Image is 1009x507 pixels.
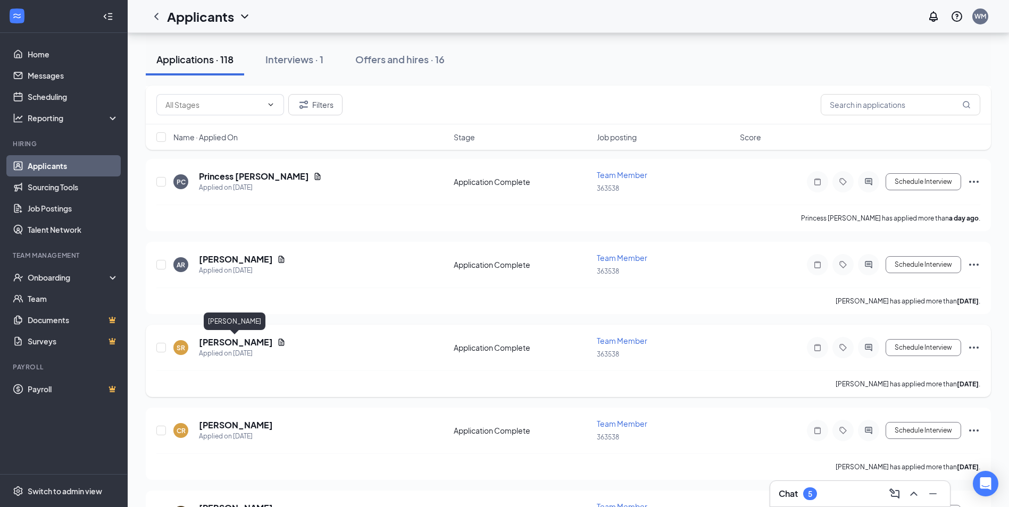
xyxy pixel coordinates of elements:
[13,139,116,148] div: Hiring
[836,462,980,471] p: [PERSON_NAME] has applied more than .
[597,184,619,192] span: 363538
[968,341,980,354] svg: Ellipses
[886,422,961,439] button: Schedule Interview
[905,485,922,502] button: ChevronUp
[957,297,979,305] b: [DATE]
[28,113,119,123] div: Reporting
[957,463,979,471] b: [DATE]
[597,132,637,142] span: Job posting
[28,65,119,86] a: Messages
[740,132,761,142] span: Score
[199,171,309,182] h5: Princess [PERSON_NAME]
[862,343,875,352] svg: ActiveChat
[355,53,445,66] div: Offers and hires · 16
[886,173,961,190] button: Schedule Interview
[862,178,875,186] svg: ActiveChat
[156,53,234,66] div: Applications · 118
[801,214,980,223] p: Princess [PERSON_NAME] has applied more than .
[836,379,980,388] p: [PERSON_NAME] has applied more than .
[454,342,590,353] div: Application Complete
[454,132,475,142] span: Stage
[811,260,824,269] svg: Note
[454,259,590,270] div: Application Complete
[888,487,901,500] svg: ComposeMessage
[173,132,238,142] span: Name · Applied On
[28,86,119,107] a: Scheduling
[974,12,986,21] div: WM
[288,94,343,115] button: Filter Filters
[811,343,824,352] svg: Note
[177,260,185,269] div: AR
[886,339,961,356] button: Schedule Interview
[927,10,940,23] svg: Notifications
[265,53,323,66] div: Interviews · 1
[13,362,116,371] div: Payroll
[199,182,322,193] div: Applied on [DATE]
[837,343,849,352] svg: Tag
[238,10,251,23] svg: ChevronDown
[28,309,119,331] a: DocumentsCrown
[950,10,963,23] svg: QuestionInfo
[957,380,979,388] b: [DATE]
[924,485,941,502] button: Minimize
[150,10,163,23] svg: ChevronLeft
[199,348,286,359] div: Applied on [DATE]
[836,297,980,306] p: [PERSON_NAME] has applied more than .
[28,486,102,496] div: Switch to admin view
[177,178,186,187] div: PC
[597,350,619,358] span: 363538
[837,426,849,435] svg: Tag
[949,214,979,222] b: a day ago
[808,489,812,498] div: 5
[266,100,275,109] svg: ChevronDown
[167,7,234,26] h1: Applicants
[199,265,286,276] div: Applied on [DATE]
[907,487,920,500] svg: ChevronUp
[204,312,265,330] div: [PERSON_NAME]
[165,99,262,111] input: All Stages
[454,176,590,187] div: Application Complete
[862,426,875,435] svg: ActiveChat
[597,419,647,428] span: Team Member
[199,336,273,348] h5: [PERSON_NAME]
[13,251,116,260] div: Team Management
[28,378,119,400] a: PayrollCrown
[454,425,590,436] div: Application Complete
[13,486,23,496] svg: Settings
[968,258,980,271] svg: Ellipses
[28,331,119,352] a: SurveysCrown
[28,198,119,219] a: Job Postings
[597,253,647,263] span: Team Member
[28,44,119,65] a: Home
[927,487,939,500] svg: Minimize
[973,471,998,496] div: Open Intercom Messenger
[597,170,647,180] span: Team Member
[297,98,310,111] svg: Filter
[28,176,119,198] a: Sourcing Tools
[28,272,110,283] div: Onboarding
[837,178,849,186] svg: Tag
[597,433,619,441] span: 363538
[811,426,824,435] svg: Note
[886,485,903,502] button: ComposeMessage
[13,272,23,283] svg: UserCheck
[313,172,322,181] svg: Document
[862,260,875,269] svg: ActiveChat
[968,424,980,437] svg: Ellipses
[28,219,119,240] a: Talent Network
[277,255,286,264] svg: Document
[12,11,22,21] svg: WorkstreamLogo
[199,253,273,265] h5: [PERSON_NAME]
[103,11,113,22] svg: Collapse
[968,175,980,188] svg: Ellipses
[13,113,23,123] svg: Analysis
[779,488,798,500] h3: Chat
[597,336,647,345] span: Team Member
[886,256,961,273] button: Schedule Interview
[28,288,119,309] a: Team
[199,419,273,431] h5: [PERSON_NAME]
[837,260,849,269] svg: Tag
[177,343,185,352] div: SR
[821,94,980,115] input: Search in applications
